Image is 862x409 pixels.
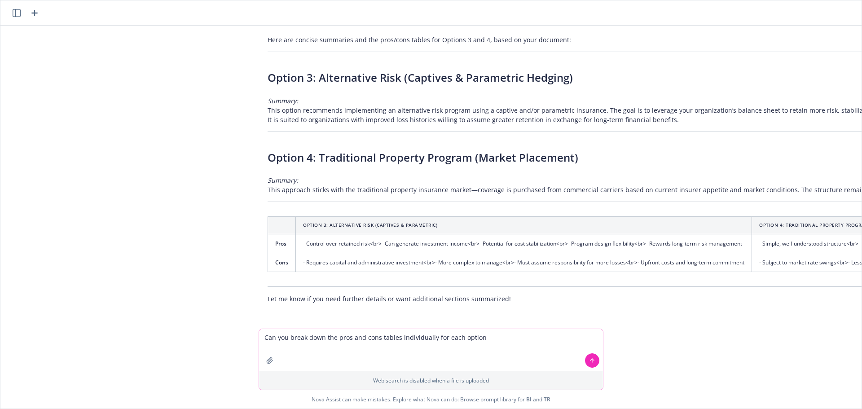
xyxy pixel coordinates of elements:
span: Nova Assist can make mistakes. Explore what Nova can do: Browse prompt library for and [4,390,858,409]
a: BI [526,396,532,403]
textarea: Can you break down the pros and cons tables individually for each option [259,329,603,371]
p: Web search is disabled when a file is uploaded [264,377,598,384]
td: - Control over retained risk <br> - Can generate investment income <br> - Potential for cost stab... [296,234,752,253]
em: Summary: [268,176,298,185]
span: Pros [275,240,286,247]
td: - Requires capital and administrative investment <br> - More complex to manage <br> - Must assume... [296,253,752,272]
a: TR [544,396,550,403]
span: Cons [275,259,288,266]
span: Option 3: Alternative Risk (Captives & Parametric) [303,222,437,228]
em: Summary: [268,97,298,105]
